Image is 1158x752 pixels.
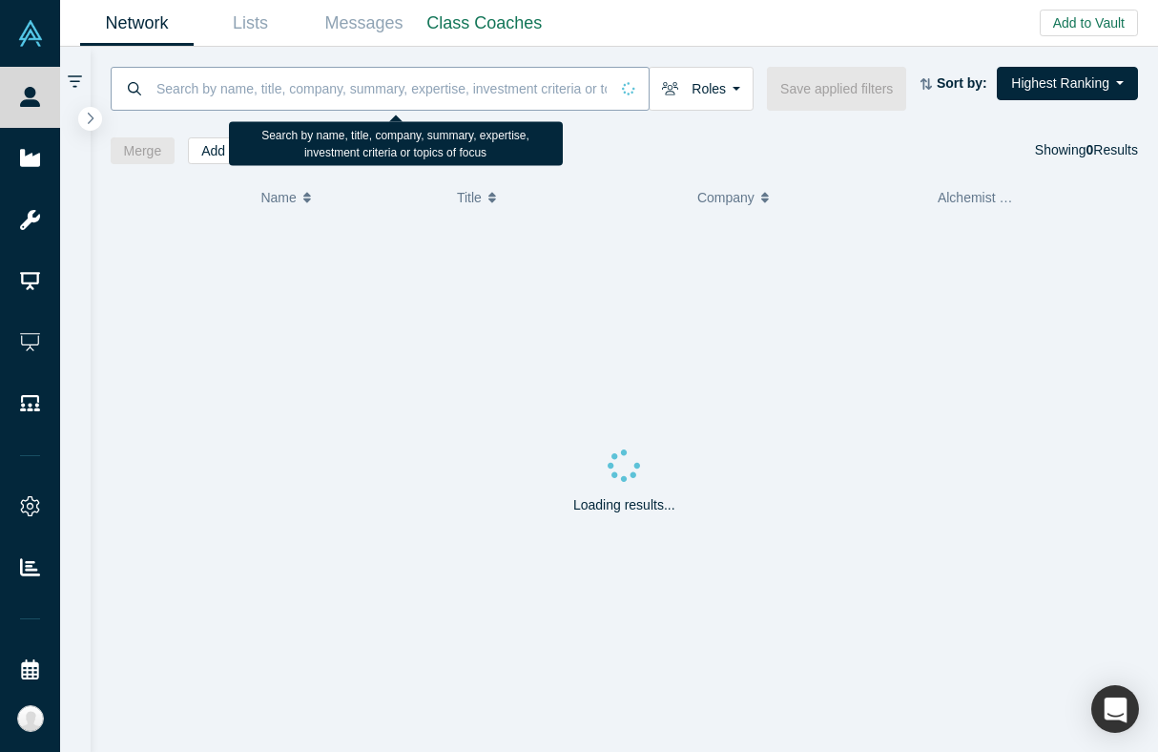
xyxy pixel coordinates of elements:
[457,178,482,218] span: Title
[155,66,609,111] input: Search by name, title, company, summary, expertise, investment criteria or topics of focus
[421,1,548,46] a: Class Coaches
[767,67,906,111] button: Save applied filters
[1040,10,1138,36] button: Add to Vault
[573,495,675,515] p: Loading results...
[997,67,1138,100] button: Highest Ranking
[17,705,44,732] img: Katinka Harsányi's Account
[697,178,755,218] span: Company
[260,178,437,218] button: Name
[307,1,421,46] a: Messages
[697,178,918,218] button: Company
[937,75,987,91] strong: Sort by:
[938,190,1026,205] span: Alchemist Role
[1086,142,1094,157] strong: 0
[80,1,194,46] a: Network
[260,178,296,218] span: Name
[1035,137,1138,164] div: Showing
[17,20,44,47] img: Alchemist Vault Logo
[188,137,278,164] button: Add to List
[457,178,677,218] button: Title
[194,1,307,46] a: Lists
[649,67,754,111] button: Roles
[1086,142,1138,157] span: Results
[111,137,176,164] button: Merge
